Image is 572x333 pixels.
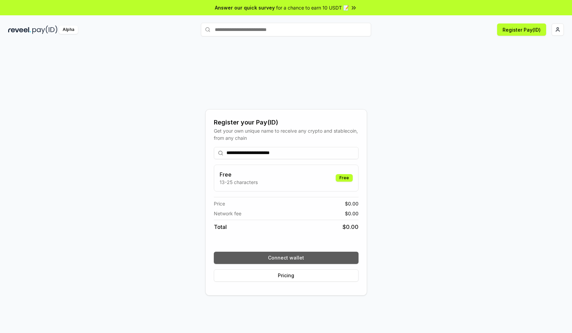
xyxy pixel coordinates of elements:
div: Alpha [59,26,78,34]
span: $ 0.00 [345,200,359,207]
span: $ 0.00 [345,210,359,217]
span: for a chance to earn 10 USDT 📝 [276,4,349,11]
img: pay_id [32,26,58,34]
button: Register Pay(ID) [497,23,546,36]
button: Connect wallet [214,252,359,264]
h3: Free [220,170,258,179]
span: Answer our quick survey [215,4,275,11]
button: Pricing [214,269,359,282]
div: Free [336,174,353,182]
span: Total [214,223,227,231]
span: Price [214,200,225,207]
span: $ 0.00 [343,223,359,231]
div: Get your own unique name to receive any crypto and stablecoin, from any chain [214,127,359,141]
img: reveel_dark [8,26,31,34]
span: Network fee [214,210,241,217]
div: Register your Pay(ID) [214,118,359,127]
p: 13-25 characters [220,179,258,186]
